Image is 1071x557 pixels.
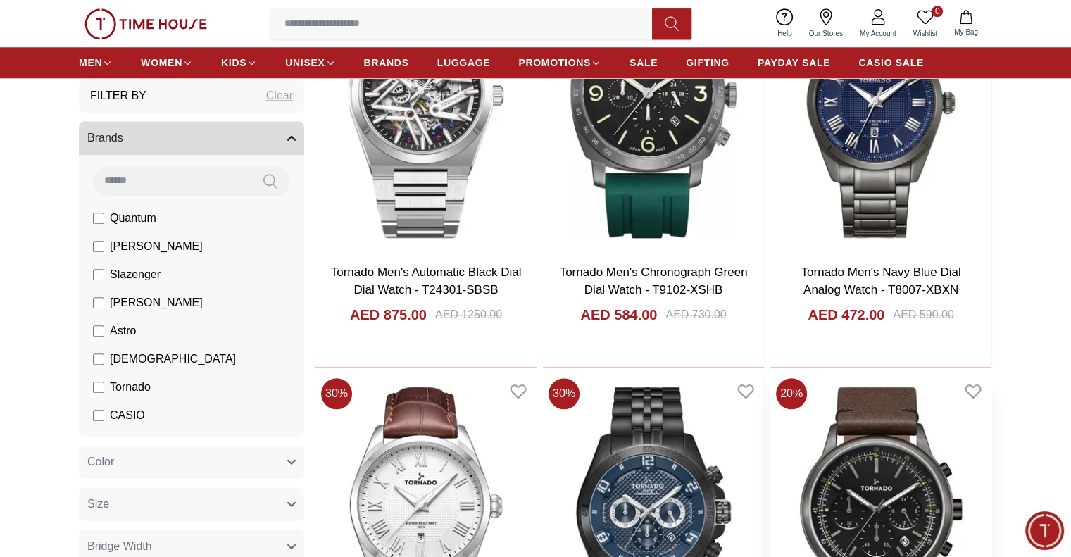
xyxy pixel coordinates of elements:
span: Astro [110,323,136,339]
span: GIFTING [686,56,729,70]
span: 0 [932,6,943,17]
span: [PERSON_NAME] [110,294,203,311]
span: Tornado [110,379,151,396]
a: LUGGAGE [437,50,491,75]
input: [PERSON_NAME] [93,241,104,252]
span: Bridge Width [87,538,152,555]
a: WOMEN [141,50,193,75]
input: [DEMOGRAPHIC_DATA] [93,353,104,365]
span: CITIZEN [110,435,154,452]
span: PROMOTIONS [518,56,591,70]
div: AED 1250.00 [435,306,502,323]
span: UNISEX [285,56,325,70]
a: SALE [630,50,658,75]
input: [PERSON_NAME] [93,297,104,308]
a: 0Wishlist [905,6,946,42]
span: CASIO SALE [858,56,924,70]
button: Size [79,487,304,521]
a: Help [769,6,801,42]
input: Quantum [93,213,104,224]
input: CASIO [93,410,104,421]
div: AED 590.00 [893,306,953,323]
input: Slazenger [93,269,104,280]
span: Size [87,496,109,513]
h3: Filter By [90,87,146,104]
span: WOMEN [141,56,182,70]
a: PROMOTIONS [518,50,601,75]
span: MEN [79,56,102,70]
span: CASIO [110,407,145,424]
a: MEN [79,50,113,75]
span: Quantum [110,210,156,227]
a: BRANDS [364,50,409,75]
span: My Account [854,28,902,39]
span: My Bag [948,27,984,37]
h4: AED 472.00 [808,305,884,325]
span: LUGGAGE [437,56,491,70]
input: Tornado [93,382,104,393]
img: ... [84,8,207,39]
span: Color [87,453,114,470]
span: 20 % [776,378,807,409]
span: Our Stores [803,28,848,39]
a: PAYDAY SALE [758,50,830,75]
span: 30 % [549,378,580,409]
a: GIFTING [686,50,729,75]
div: Clear [266,87,293,104]
span: [DEMOGRAPHIC_DATA] [110,351,236,368]
a: CASIO SALE [858,50,924,75]
h4: AED 584.00 [580,305,657,325]
span: PAYDAY SALE [758,56,830,70]
div: AED 730.00 [665,306,726,323]
div: Chat Widget [1025,511,1064,550]
button: Color [79,445,304,479]
span: Help [772,28,798,39]
a: UNISEX [285,50,335,75]
span: SALE [630,56,658,70]
span: [PERSON_NAME] [110,238,203,255]
h4: AED 875.00 [350,305,427,325]
span: Brands [87,130,123,146]
span: 30 % [321,378,352,409]
span: BRANDS [364,56,409,70]
span: Slazenger [110,266,161,283]
input: Astro [93,325,104,337]
a: Tornado Men's Automatic Black Dial Dial Watch - T24301-SBSB [331,265,522,297]
a: Our Stores [801,6,851,42]
button: Brands [79,121,304,155]
a: KIDS [221,50,257,75]
a: Tornado Men's Chronograph Green Dial Watch - T9102-XSHB [560,265,748,297]
span: Wishlist [908,28,943,39]
a: Tornado Men's Navy Blue Dial Analog Watch - T8007-XBXN [801,265,960,297]
span: KIDS [221,56,246,70]
button: My Bag [946,7,987,40]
